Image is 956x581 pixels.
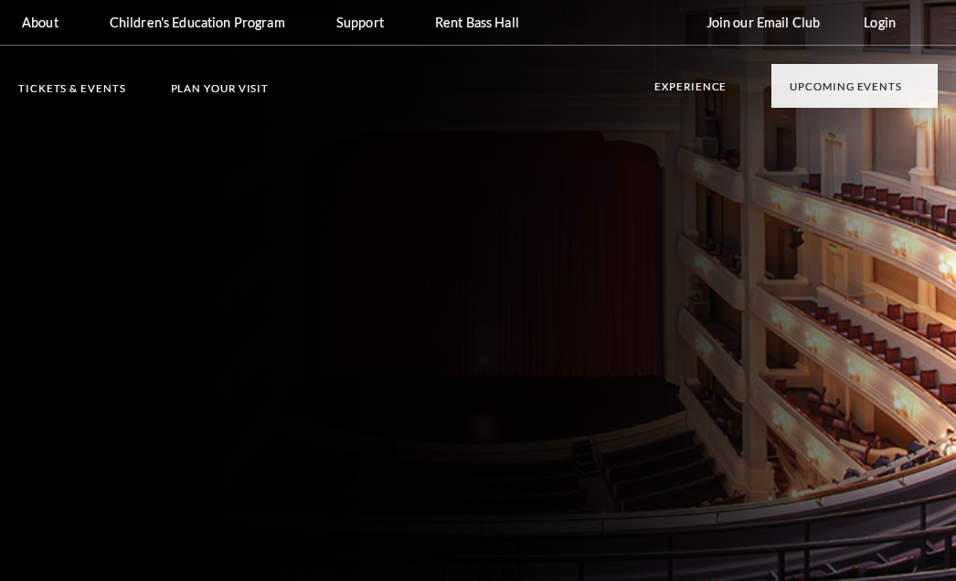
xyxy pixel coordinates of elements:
p: Plan Your Visit [171,83,270,103]
p: Tickets & Events [18,83,126,103]
p: Upcoming Events [790,81,902,101]
p: Support [336,15,384,30]
p: Rent Bass Hall [435,15,519,30]
p: Experience [654,81,727,101]
p: Children's Education Program [110,15,285,30]
p: About [22,15,58,30]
